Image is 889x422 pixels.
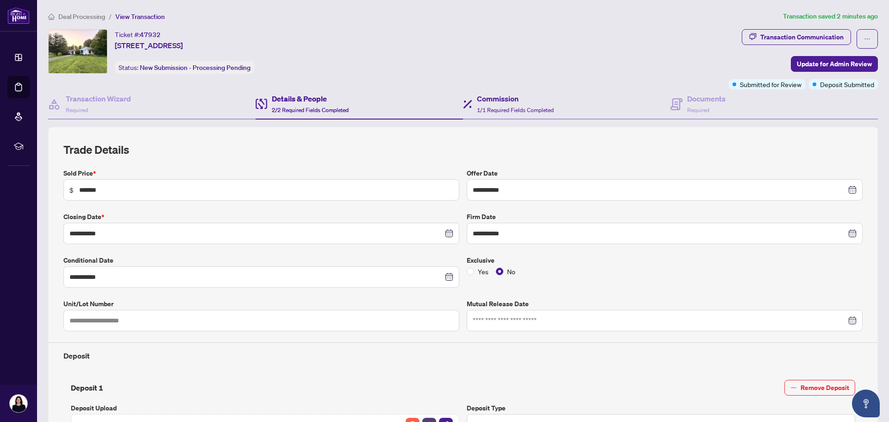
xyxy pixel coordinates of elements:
[791,56,878,72] button: Update for Admin Review
[63,255,459,265] label: Conditional Date
[69,185,74,195] span: $
[115,13,165,21] span: View Transaction
[140,63,250,72] span: New Submission - Processing Pending
[477,107,554,113] span: 1/1 Required Fields Completed
[467,255,863,265] label: Exclusive
[474,266,492,277] span: Yes
[687,107,709,113] span: Required
[687,93,726,104] h4: Documents
[115,40,183,51] span: [STREET_ADDRESS]
[272,93,349,104] h4: Details & People
[467,403,855,413] label: Deposit Type
[63,350,863,361] h4: Deposit
[467,212,863,222] label: Firm Date
[864,36,870,42] span: ellipsis
[477,93,554,104] h4: Commission
[820,79,874,89] span: Deposit Submitted
[109,11,112,22] li: /
[272,107,349,113] span: 2/2 Required Fields Completed
[63,142,863,157] h2: Trade Details
[63,212,459,222] label: Closing Date
[797,57,872,71] span: Update for Admin Review
[115,29,161,40] div: Ticket #:
[10,395,27,412] img: Profile Icon
[783,11,878,22] article: Transaction saved 2 minutes ago
[467,299,863,309] label: Mutual Release Date
[66,107,88,113] span: Required
[740,79,801,89] span: Submitted for Review
[467,168,863,178] label: Offer Date
[66,93,131,104] h4: Transaction Wizard
[58,13,105,21] span: Deal Processing
[63,299,459,309] label: Unit/Lot Number
[503,266,519,277] span: No
[852,390,880,417] button: Open asap
[790,384,797,391] span: minus
[71,382,103,393] h4: Deposit 1
[115,61,254,74] div: Status:
[63,168,459,178] label: Sold Price
[742,29,851,45] button: Transaction Communication
[140,31,161,39] span: 47932
[784,380,855,396] button: Remove Deposit
[49,30,107,73] img: IMG-X12297430_1.jpg
[801,380,849,395] span: Remove Deposit
[7,7,30,24] img: logo
[760,30,844,44] div: Transaction Communication
[71,403,459,413] label: Deposit Upload
[48,13,55,20] span: home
